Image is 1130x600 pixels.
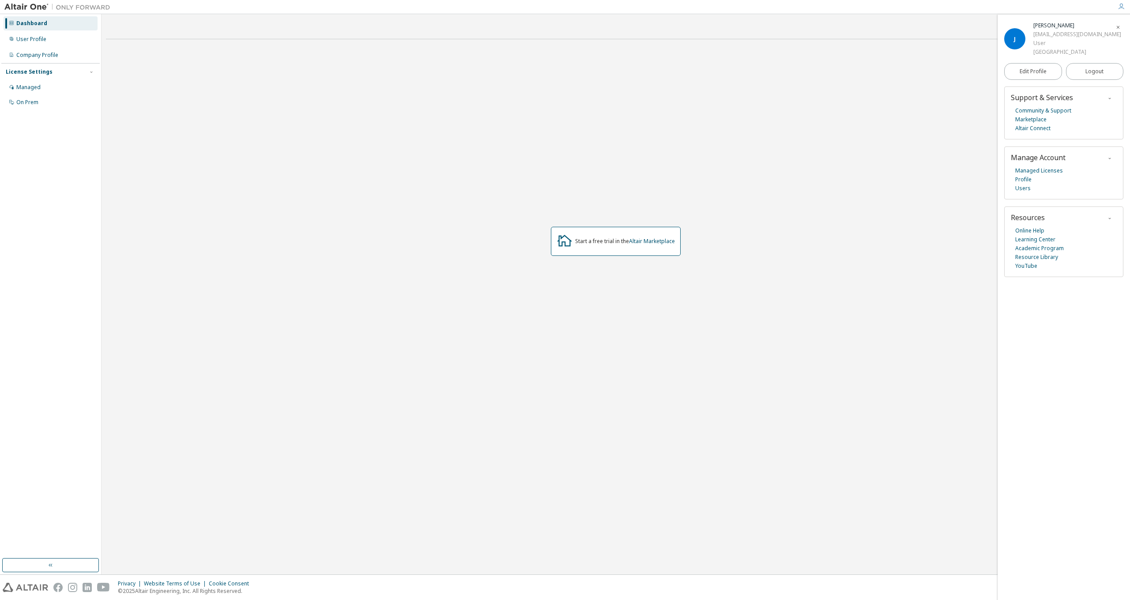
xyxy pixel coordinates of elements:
[1015,253,1058,262] a: Resource Library
[1015,244,1064,253] a: Academic Program
[1011,153,1066,162] span: Manage Account
[118,580,144,587] div: Privacy
[97,583,110,592] img: youtube.svg
[1015,115,1047,124] a: Marketplace
[1011,93,1073,102] span: Support & Services
[1015,124,1051,133] a: Altair Connect
[16,84,41,91] div: Managed
[3,583,48,592] img: altair_logo.svg
[4,3,115,11] img: Altair One
[1033,48,1121,56] div: [GEOGRAPHIC_DATA]
[1033,21,1121,30] div: JOHN ZAF
[1085,67,1104,76] span: Logout
[144,580,209,587] div: Website Terms of Use
[1011,213,1045,222] span: Resources
[53,583,63,592] img: facebook.svg
[1015,262,1037,270] a: YouTube
[1014,35,1016,43] span: J
[1004,63,1062,80] a: Edit Profile
[1015,226,1044,235] a: Online Help
[16,20,47,27] div: Dashboard
[6,68,53,75] div: License Settings
[1015,184,1031,193] a: Users
[1033,39,1121,48] div: User
[1033,30,1121,39] div: [EMAIL_ADDRESS][DOMAIN_NAME]
[209,580,254,587] div: Cookie Consent
[1066,63,1124,80] button: Logout
[1015,175,1032,184] a: Profile
[83,583,92,592] img: linkedin.svg
[1015,106,1071,115] a: Community & Support
[629,237,675,245] a: Altair Marketplace
[16,36,46,43] div: User Profile
[118,587,254,595] p: © 2025 Altair Engineering, Inc. All Rights Reserved.
[1020,68,1047,75] span: Edit Profile
[1015,166,1063,175] a: Managed Licenses
[1015,235,1055,244] a: Learning Center
[16,99,38,106] div: On Prem
[575,238,675,245] div: Start a free trial in the
[16,52,58,59] div: Company Profile
[68,583,77,592] img: instagram.svg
